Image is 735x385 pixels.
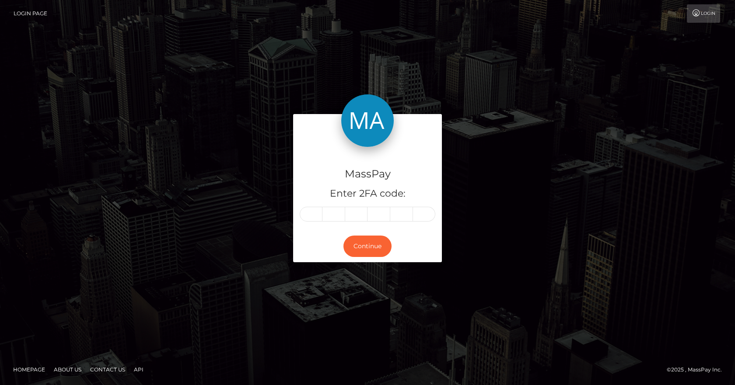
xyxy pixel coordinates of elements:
a: Homepage [10,363,49,376]
button: Continue [343,236,392,257]
a: API [130,363,147,376]
a: Login Page [14,4,47,23]
img: MassPay [341,94,394,147]
a: About Us [50,363,85,376]
h4: MassPay [300,166,435,182]
a: Contact Us [87,363,129,376]
div: © 2025 , MassPay Inc. [667,365,728,375]
h5: Enter 2FA code: [300,187,435,201]
a: Login [687,4,720,23]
